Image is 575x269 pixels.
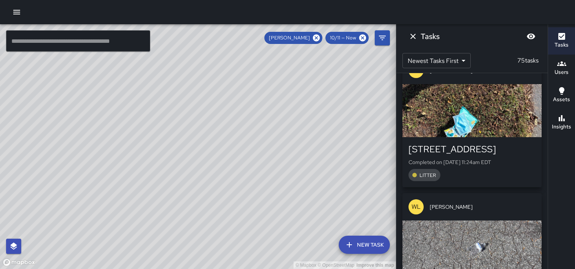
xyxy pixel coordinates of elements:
div: [STREET_ADDRESS] [408,143,536,155]
button: Filters [375,30,390,45]
div: [PERSON_NAME] [264,32,322,44]
button: New Task [339,236,390,254]
div: Newest Tasks First [402,53,471,68]
h6: Insights [552,123,571,131]
button: Dismiss [405,29,421,44]
p: Completed on [DATE] 11:24am EDT [408,158,536,166]
h6: Users [555,68,569,77]
button: Users [548,55,575,82]
button: WL[PERSON_NAME][STREET_ADDRESS]Completed on [DATE] 11:24am EDTLITTER [402,57,542,187]
span: [PERSON_NAME] [430,203,536,211]
h6: Tasks [555,41,569,49]
p: WL [412,202,421,211]
p: 75 tasks [514,56,542,65]
button: Blur [523,29,539,44]
h6: Tasks [421,30,440,42]
div: 10/11 — Now [325,32,369,44]
button: Insights [548,109,575,136]
span: 10/11 — Now [325,34,361,42]
h6: Assets [553,95,570,104]
span: LITTER [415,172,440,179]
button: Assets [548,82,575,109]
span: [PERSON_NAME] [264,34,314,42]
button: Tasks [548,27,575,55]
